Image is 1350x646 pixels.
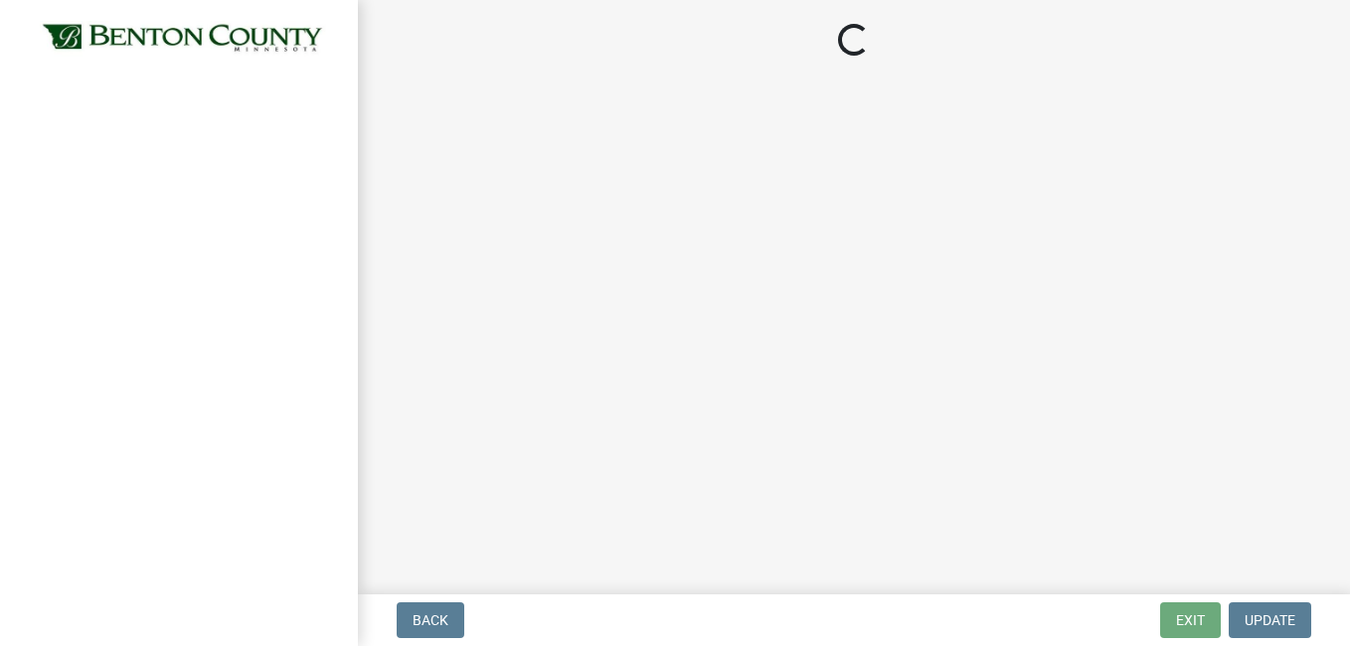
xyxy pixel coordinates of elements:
button: Update [1229,602,1311,638]
span: Back [413,612,448,628]
img: Benton County, Minnesota [40,21,326,57]
span: Update [1245,612,1295,628]
button: Back [397,602,464,638]
button: Exit [1160,602,1221,638]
